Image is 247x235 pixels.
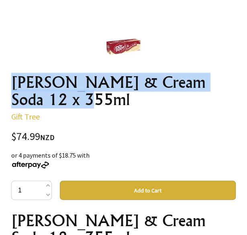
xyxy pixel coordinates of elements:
[11,74,236,107] h1: [PERSON_NAME] & Cream Soda 12 x 355ml
[11,111,40,121] a: Gift Tree
[40,132,55,142] span: NZD
[11,131,236,142] div: $74.99
[11,161,50,168] img: Afterpay
[11,150,236,169] div: or 4 payments of $18.75 with
[60,180,236,200] button: Add to Cart
[104,30,143,61] img: Dr Pepper & Cream Soda 12 x 355ml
